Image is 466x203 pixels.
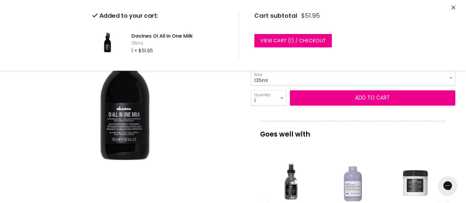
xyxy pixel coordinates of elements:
span: 1 [290,37,292,44]
p: Goes well with [260,121,446,141]
iframe: Gorgias live chat messenger [435,174,460,197]
button: Close [451,5,455,11]
select: Quantity [251,90,286,106]
span: $51.95 [301,12,320,19]
span: $51.95 [138,47,153,54]
button: Add to cart [290,90,455,106]
span: 1 × [131,47,137,54]
span: 135ml [131,40,229,47]
h2: Added to your cart: [92,12,229,19]
img: Davines Oi All In One Milk [92,28,123,58]
span: Cart subtotal [254,11,297,20]
a: View cart (1) / Checkout [254,34,332,47]
h2: Davines Oi All In One Milk [131,33,229,39]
